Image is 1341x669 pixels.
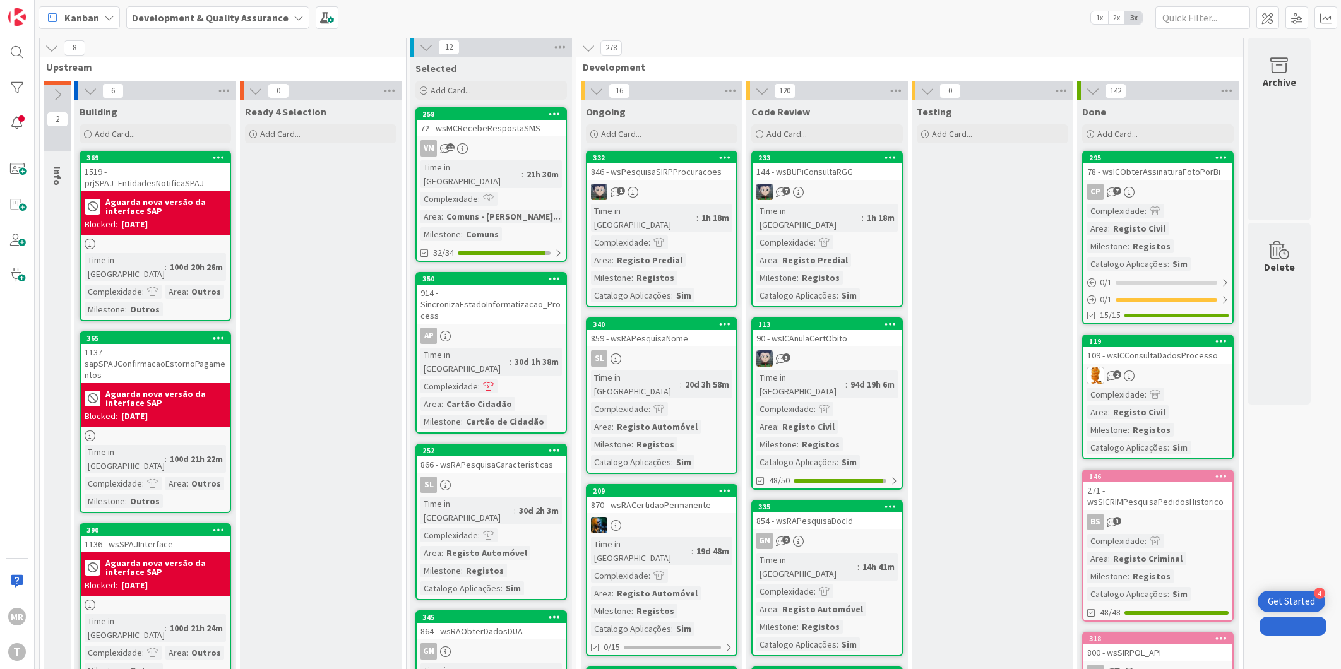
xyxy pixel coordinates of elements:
div: Milestone [85,302,125,316]
span: : [1128,423,1129,437]
span: : [478,379,480,393]
div: Area [591,586,612,600]
div: Cartão de Cidadão [463,415,547,429]
div: 1h 18m [698,211,732,225]
div: Milestone [591,437,631,451]
div: Milestone [1087,569,1128,583]
div: Area [1087,552,1108,565]
div: Blocked: [85,410,117,423]
span: : [1108,405,1110,419]
div: 233 [753,152,902,163]
div: [DATE] [121,579,148,592]
div: Registos [633,437,677,451]
a: 252866 - wsRAPesquisaCaracteristicasSLTime in [GEOGRAPHIC_DATA]:30d 2h 3mComplexidade:Area:Regist... [415,444,567,600]
b: Aguarda nova versão da interface SAP [105,389,226,407]
span: Add Card... [601,128,641,139]
div: Registo Civil [779,420,838,434]
div: Blocked: [85,218,117,231]
span: : [1167,441,1169,454]
span: : [1128,569,1129,583]
span: : [142,285,144,299]
span: Add Card... [932,128,972,139]
a: 146271 - wsSICRIMPesquisaPedidosHistoricoBSComplexidade:Area:Registo CriminalMilestone:RegistosCa... [1082,470,1234,622]
span: : [777,420,779,434]
div: Complexidade [85,477,142,490]
span: 1 [617,187,625,195]
span: : [186,477,188,490]
div: 854 - wsRAPesquisaDocId [753,512,902,529]
div: Registos [1129,569,1174,583]
a: 119109 - wsICConsultaDadosProcessoRLComplexidade:Area:Registo CivilMilestone:RegistosCatalogo Apl... [1082,334,1234,459]
div: BS [1083,514,1232,530]
div: 258 [417,109,566,120]
div: Area [420,397,441,411]
div: VM [417,140,566,157]
div: 1136 - wsSPAJInterface [81,536,230,552]
span: : [671,455,673,469]
a: 209870 - wsRACertidaoPermanenteJCTime in [GEOGRAPHIC_DATA]:19d 48mComplexidade:Area:Registo Autom... [586,484,737,656]
div: Registos [633,271,677,285]
div: 271 - wsSICRIMPesquisaPedidosHistorico [1083,482,1232,510]
div: 146 [1083,471,1232,482]
div: 365 [86,334,230,343]
div: Area [420,210,441,223]
div: 25872 - wsMCRecebeRespostaSMS [417,109,566,136]
span: : [845,377,847,391]
div: 859 - wsRAPesquisaNome [587,330,736,346]
span: : [691,544,693,558]
span: : [501,581,503,595]
img: JC [591,517,607,533]
b: Aguarda nova versão da interface SAP [105,559,226,576]
span: : [478,192,480,206]
div: Catalogo Aplicações [756,288,837,302]
div: JC [587,517,736,533]
a: 3651137 - sapSPAJConfirmacaoEstornoPagamentosAguarda nova versão da interface SAPBlocked:[DATE]Ti... [80,331,231,513]
span: : [648,569,650,583]
span: 2 [1113,370,1121,379]
div: 369 [81,152,230,163]
div: Outros [127,302,163,316]
div: Time in [GEOGRAPHIC_DATA] [85,253,165,281]
div: 0/1 [1083,275,1232,290]
a: 25872 - wsMCRecebeRespostaSMSVMTime in [GEOGRAPHIC_DATA]:21h 30mComplexidade:Area:Comuns - [PERSO... [415,107,567,262]
span: 0 / 1 [1100,293,1112,306]
span: Kanban [64,10,99,25]
span: : [837,288,838,302]
div: 146271 - wsSICRIMPesquisaPedidosHistorico [1083,471,1232,510]
div: Complexidade [1087,534,1145,548]
div: Catalogo Aplicações [1087,257,1167,271]
div: 390 [86,526,230,535]
div: Area [756,602,777,616]
div: 350 [422,275,566,283]
span: : [1145,534,1147,548]
div: 340 [593,320,736,329]
img: Visit kanbanzone.com [8,8,26,26]
div: 209 [593,487,736,495]
span: : [1108,222,1110,235]
span: : [857,560,859,574]
img: LS [756,350,773,367]
div: 109 - wsICConsultaDadosProcesso [1083,347,1232,364]
div: Comuns [463,227,502,241]
div: 846 - wsPesquisaSIRPProcuracoes [587,163,736,180]
div: 258 [422,110,566,119]
div: [DATE] [121,218,148,231]
span: Add Card... [95,128,135,139]
div: [DATE] [121,410,148,423]
div: Milestone [420,564,461,577]
div: 94d 19h 6m [847,377,898,391]
div: Registos [799,271,843,285]
div: Registo Automóvel [614,420,701,434]
span: : [814,235,816,249]
div: AP [417,328,566,344]
div: Milestone [1087,239,1128,253]
div: Complexidade [85,285,142,299]
div: Catalogo Aplicações [756,455,837,469]
div: 11390 - wsICAnulaCertObito [753,319,902,346]
span: Add Card... [766,128,807,139]
div: Area [591,420,612,434]
span: : [612,420,614,434]
div: Registo Civil [1110,222,1169,235]
div: Sim [1169,257,1191,271]
div: Registo Predial [779,253,851,267]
